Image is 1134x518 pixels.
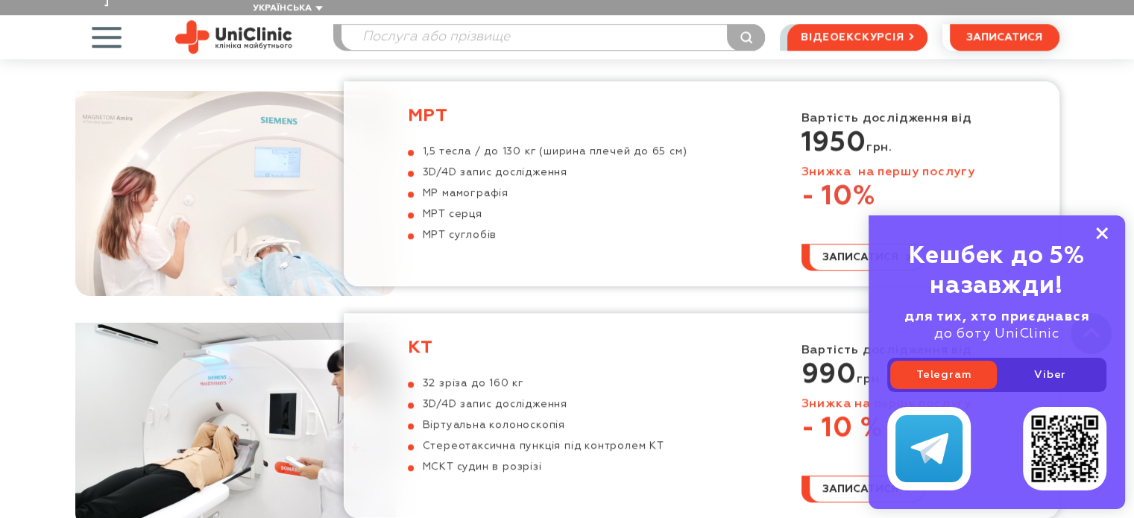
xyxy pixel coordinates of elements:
[408,460,664,500] li: МСКТ судин в розрізі
[822,252,898,262] span: записатися
[408,397,664,411] li: 3D/4D запис дослідження
[408,336,760,500] a: КТ 32 зріза до 160 кг 3D/4D запис дослідження Віртуальна колоноскопія Стереотаксична пункція під ...
[408,418,664,432] li: Віртуальна колоноскопія
[822,484,898,494] span: записатися
[801,183,875,210] span: - 10%
[249,3,323,14] button: Українська
[408,207,687,221] li: МРТ серця
[253,4,312,13] span: Українська
[408,104,760,241] a: МРТ 1,5 тесла / до 130 кг (ширина плечей до 65 см) 3D/4D запис дослідження МР мамографія МРТ серц...
[801,244,924,271] button: записатися
[966,32,1042,42] span: записатися
[801,133,995,158] p: грн.
[801,166,975,178] font: Знижка на першу послугу
[997,361,1103,389] a: Viber
[801,415,883,442] span: - 10 %
[801,108,995,129] p: Вартість дослідження від
[408,165,687,179] li: 3D/4D запис дослідження
[801,340,995,361] p: Вартість дослідження від
[408,145,687,158] li: 1,5 тесла / до 130 кг (ширина плечей до 65 см)
[408,228,687,241] li: МРТ суглобів
[801,476,924,502] button: записатися
[787,24,927,51] a: відеоекскурсія
[408,336,664,359] h3: КТ
[887,309,1106,343] div: до боту UniClinic
[408,104,687,127] h3: МРТ
[904,310,1089,323] b: для тих, хто приєднався
[408,439,664,452] li: Стереотаксична пункція під контролем КТ
[341,25,765,50] input: Послуга або прізвище
[801,130,866,157] span: 1950
[408,186,687,200] li: МР мамографія
[408,376,664,390] li: 32 зріза до 160 кг
[801,398,971,410] font: Знижка на першу послугу
[175,20,292,54] img: Uniclinic
[887,241,1106,301] div: Кешбек до 5% назавжди!
[801,361,857,388] strong: 990
[890,361,997,389] a: Telegram
[950,24,1059,51] button: записатися
[801,25,904,50] span: відеоекскурсія
[801,364,995,390] p: грн.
